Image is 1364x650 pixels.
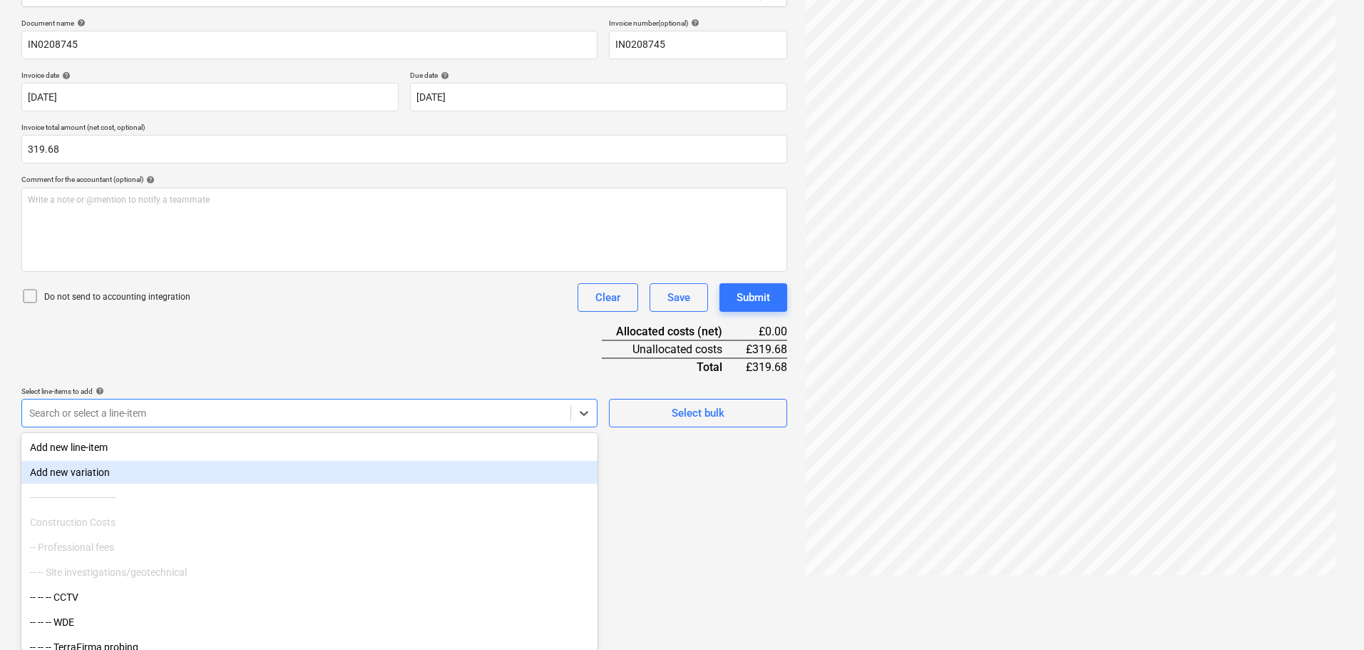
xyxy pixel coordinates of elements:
div: Clear [595,288,620,307]
div: Total [602,358,745,375]
input: Invoice number [609,31,787,59]
button: Submit [719,283,787,312]
input: Due date not specified [410,83,787,111]
span: help [93,387,104,395]
iframe: Chat Widget [1293,582,1364,650]
p: Invoice total amount (net cost, optional) [21,123,787,135]
div: -- -- Site investigations/geotechnical [21,561,598,584]
div: £0.00 [745,323,787,340]
div: Add new line-item [21,436,598,459]
button: Clear [578,283,638,312]
input: Invoice date not specified [21,83,399,111]
div: ------------------------------ [21,486,598,509]
span: help [688,19,699,27]
input: Invoice total amount (net cost, optional) [21,135,787,163]
div: £319.68 [745,358,787,375]
span: help [59,71,71,80]
div: -- Professional fees [21,536,598,559]
div: Add new variation [21,461,598,484]
div: Save [667,288,690,307]
input: Document name [21,31,598,59]
div: £319.68 [745,340,787,358]
div: Allocated costs (net) [602,323,745,340]
button: Save [650,283,708,312]
span: help [438,71,449,80]
span: help [143,176,155,184]
div: -- -- -- CCTV [21,586,598,609]
span: help [74,19,86,27]
div: Due date [410,71,787,80]
div: Construction Costs [21,511,598,534]
div: Invoice number (optional) [609,19,787,28]
div: Select bulk [672,404,724,422]
p: Do not send to accounting integration [44,291,190,303]
div: Invoice date [21,71,399,80]
button: Select bulk [609,399,787,427]
div: Submit [737,288,770,307]
div: Select line-items to add [21,387,598,396]
div: Document name [21,19,598,28]
div: Comment for the accountant (optional) [21,175,787,184]
div: -- -- -- WDE [21,611,598,634]
div: Unallocated costs [602,340,745,358]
